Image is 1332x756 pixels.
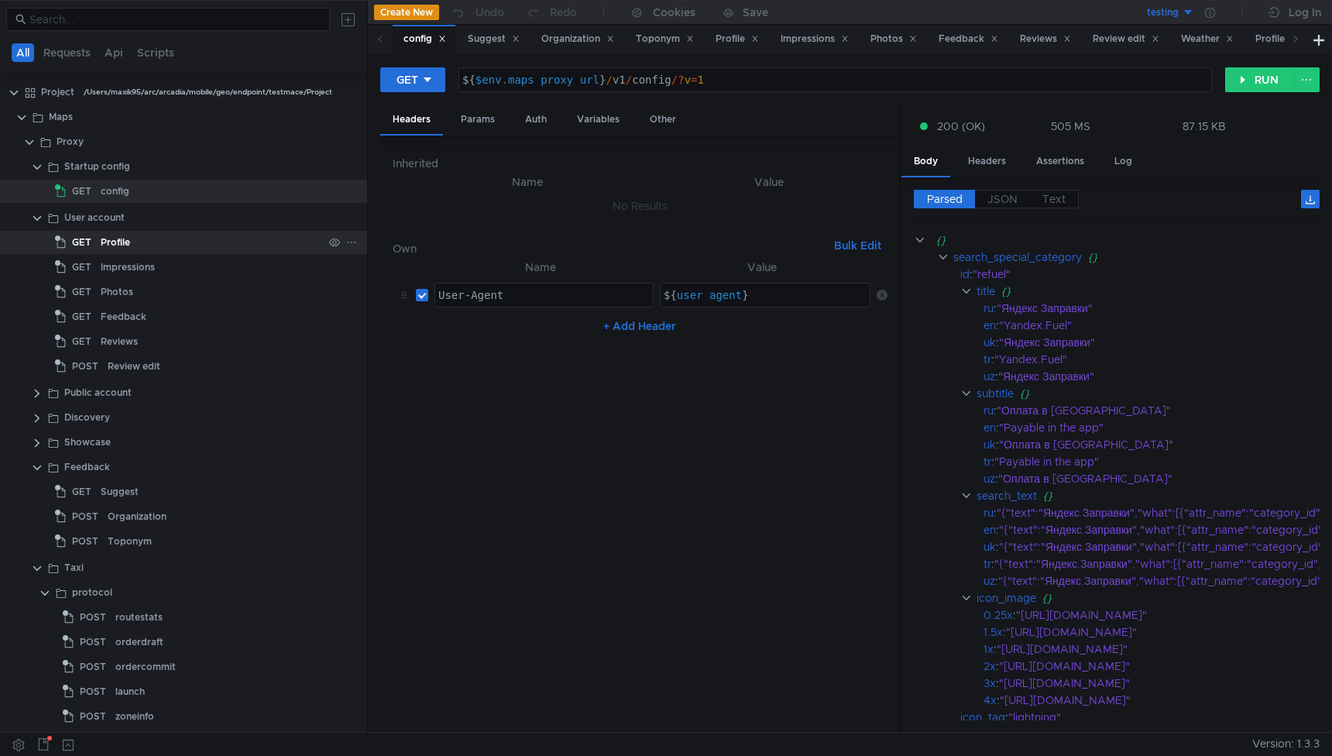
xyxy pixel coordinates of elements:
[984,368,995,385] div: uz
[977,487,1037,504] div: search_text
[39,43,95,62] button: Requests
[653,3,695,22] div: Cookies
[80,606,106,629] span: POST
[743,7,768,18] div: Save
[101,480,139,503] div: Suggest
[513,105,559,134] div: Auth
[439,1,515,24] button: Undo
[72,256,91,279] span: GET
[80,655,106,679] span: POST
[984,675,996,692] div: 3x
[960,266,970,283] div: id
[984,453,991,470] div: tr
[80,705,106,728] span: POST
[984,607,1013,624] div: 0.25x
[984,317,996,334] div: en
[108,530,152,553] div: Toponym
[72,530,98,553] span: POST
[84,81,332,104] div: /Users/maxik95/arc/arcadia/mobile/geo/endpoint/testmace/Project
[101,180,129,203] div: config
[716,31,759,47] div: Profile
[565,105,632,134] div: Variables
[1147,5,1179,20] div: testing
[72,231,91,254] span: GET
[468,31,520,47] div: Suggest
[132,43,179,62] button: Scripts
[403,31,446,47] div: config
[64,455,110,479] div: Feedback
[939,31,998,47] div: Feedback
[428,258,654,277] th: Name
[637,105,688,134] div: Other
[984,572,995,589] div: uz
[1181,31,1234,47] div: Weather
[101,280,133,304] div: Photos
[49,105,73,129] div: Maps
[1024,147,1097,176] div: Assertions
[101,305,146,328] div: Feedback
[984,351,991,368] div: tr
[115,606,163,629] div: routestats
[613,199,668,213] nz-embed-empty: No Results
[984,521,996,538] div: en
[1093,31,1159,47] div: Review edit
[101,330,138,353] div: Reviews
[984,436,996,453] div: uk
[977,589,1036,607] div: icon_image
[977,283,995,300] div: title
[374,5,439,20] button: Create New
[984,555,991,572] div: tr
[1020,31,1071,47] div: Reviews
[393,239,828,258] h6: Own
[1102,147,1145,176] div: Log
[448,105,507,134] div: Params
[397,71,418,88] div: GET
[115,730,171,753] div: nearestzone
[29,11,321,28] input: Search...
[984,419,996,436] div: en
[636,31,694,47] div: Toponym
[80,680,106,703] span: POST
[1042,192,1066,206] span: Text
[64,381,132,404] div: Public account
[987,192,1018,206] span: JSON
[984,300,994,317] div: ru
[828,236,887,255] button: Bulk Edit
[984,624,1003,641] div: 1.5x
[1255,31,1299,47] div: Profile
[57,130,84,153] div: Proxy
[108,505,166,528] div: Organization
[1183,119,1226,133] div: 87.15 KB
[984,470,995,487] div: uz
[651,173,887,191] th: Value
[72,581,112,604] div: protocol
[984,692,997,709] div: 4x
[870,31,917,47] div: Photos
[115,680,145,703] div: launch
[64,406,110,429] div: Discovery
[984,402,994,419] div: ru
[64,155,130,178] div: Startup config
[1252,733,1320,755] span: Version: 1.3.3
[901,147,950,177] div: Body
[550,3,577,22] div: Redo
[1289,3,1321,22] div: Log In
[953,249,1082,266] div: search_special_category
[984,641,994,658] div: 1x
[72,480,91,503] span: GET
[380,67,445,92] button: GET
[984,334,996,351] div: uk
[597,317,682,335] button: + Add Header
[984,658,996,675] div: 2x
[72,280,91,304] span: GET
[108,355,160,378] div: Review edit
[41,81,74,104] div: Project
[984,504,994,521] div: ru
[115,705,154,728] div: zoneinfo
[64,206,125,229] div: User account
[654,258,870,277] th: Value
[72,505,98,528] span: POST
[956,147,1018,176] div: Headers
[101,231,130,254] div: Profile
[977,385,1014,402] div: subtitle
